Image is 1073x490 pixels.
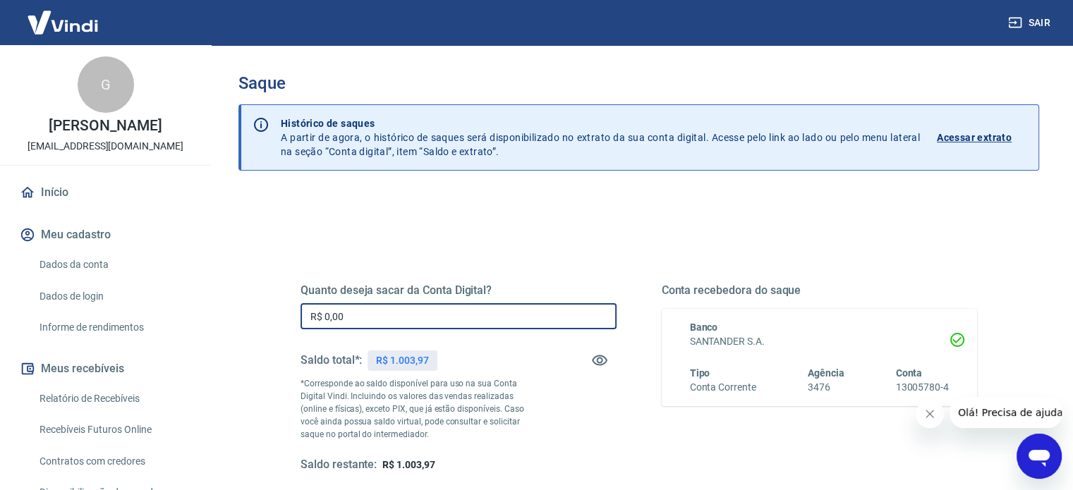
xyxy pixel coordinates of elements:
h6: SANTANDER S.A. [690,334,950,349]
h6: 3476 [808,380,844,395]
div: G [78,56,134,113]
p: Acessar extrato [937,130,1012,145]
h5: Saldo restante: [301,458,377,472]
a: Início [17,177,194,208]
span: R$ 1.003,97 [382,459,435,470]
p: [EMAIL_ADDRESS][DOMAIN_NAME] [28,139,183,154]
button: Meu cadastro [17,219,194,250]
h5: Saldo total*: [301,353,362,367]
h5: Conta recebedora do saque [662,283,978,298]
a: Relatório de Recebíveis [34,384,194,413]
a: Contratos com credores [34,447,194,476]
h6: Conta Corrente [690,380,756,395]
button: Meus recebíveis [17,353,194,384]
p: R$ 1.003,97 [376,353,428,368]
h3: Saque [238,73,1039,93]
span: Banco [690,321,718,333]
a: Dados de login [34,282,194,311]
a: Informe de rendimentos [34,313,194,342]
img: Vindi [17,1,109,44]
h5: Quanto deseja sacar da Conta Digital? [301,283,617,298]
p: Histórico de saques [281,116,920,130]
p: A partir de agora, o histórico de saques será disponibilizado no extrato da sua conta digital. Ac... [281,116,920,159]
a: Recebíveis Futuros Online [34,415,194,444]
span: Olá! Precisa de ajuda? [8,10,119,21]
button: Sair [1005,10,1056,36]
p: [PERSON_NAME] [49,118,162,133]
span: Agência [808,367,844,379]
iframe: Mensagem da empresa [950,397,1062,428]
span: Conta [895,367,922,379]
iframe: Fechar mensagem [916,400,944,428]
span: Tipo [690,367,710,379]
a: Dados da conta [34,250,194,279]
h6: 13005780-4 [895,380,949,395]
p: *Corresponde ao saldo disponível para uso na sua Conta Digital Vindi. Incluindo os valores das ve... [301,377,538,441]
iframe: Botão para abrir a janela de mensagens [1017,434,1062,479]
a: Acessar extrato [937,116,1027,159]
